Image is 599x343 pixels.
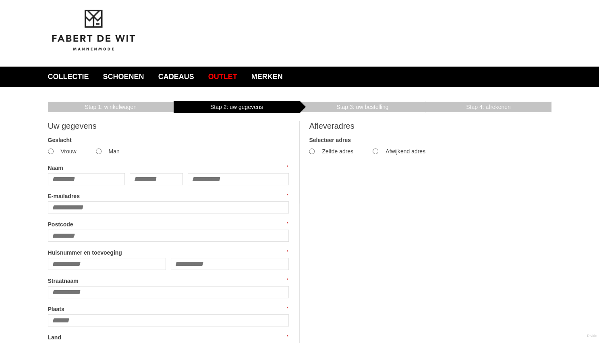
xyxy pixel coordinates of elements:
[60,146,76,157] label: Vrouw
[152,67,200,87] a: Cadeaus
[48,121,289,131] h2: Uw gegevens
[309,121,551,131] h2: Afleveradres
[48,163,289,173] label: Naam
[85,104,137,110] span: Winkelwagen
[587,331,597,341] a: Divide
[48,8,139,52] img: Fabert de Wit
[108,146,119,157] label: Man
[48,101,174,113] a: Winkelwagen
[48,304,289,314] label: Plaats
[48,276,289,286] label: Straatnaam
[322,146,353,157] label: Zelfde adres
[48,248,289,258] label: Huisnummer en toevoeging
[48,135,289,145] label: Geslacht
[245,67,289,87] a: Merken
[42,67,95,87] a: collectie
[48,191,289,201] label: E-mailadres
[48,220,289,230] label: Postcode
[202,67,243,87] a: Outlet
[48,333,289,343] label: Land
[97,67,150,87] a: Schoenen
[309,135,551,145] label: Selecteer adres
[386,146,425,157] label: Afwijkend adres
